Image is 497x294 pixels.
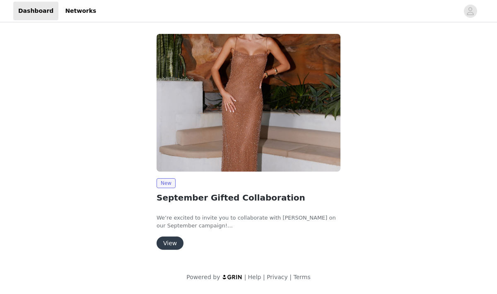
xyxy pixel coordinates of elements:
[157,237,183,250] button: View
[157,214,340,230] p: We’re excited to invite you to collaborate with [PERSON_NAME] on our September campaign!
[466,5,474,18] div: avatar
[13,2,58,20] a: Dashboard
[222,274,243,280] img: logo
[157,240,183,246] a: View
[290,274,292,280] span: |
[186,274,220,280] span: Powered by
[157,34,340,172] img: Peppermayo USA
[263,274,265,280] span: |
[248,274,261,280] a: Help
[293,274,310,280] a: Terms
[244,274,246,280] span: |
[60,2,101,20] a: Networks
[157,178,176,188] span: New
[267,274,288,280] a: Privacy
[157,191,340,204] h2: September Gifted Collaboration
